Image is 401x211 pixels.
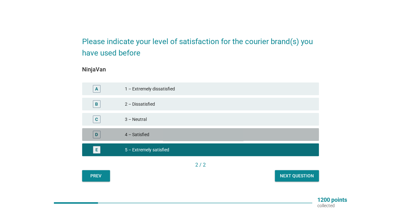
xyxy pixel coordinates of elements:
div: 2 / 2 [82,161,319,169]
div: 1 – Extremely dissatisfied [125,85,314,93]
div: NinjaVan [82,65,319,74]
div: A [95,86,98,92]
div: 4 – Satisfied [125,131,314,138]
div: B [95,101,98,108]
div: 2 – Dissatisfied [125,100,314,108]
div: C [95,116,98,123]
h2: Please indicate your level of satisfaction for the courier brand(s) you have used before [82,30,319,59]
div: Next question [280,173,314,179]
p: collected [317,203,347,208]
button: Next question [275,170,319,181]
button: Prev [82,170,110,181]
div: Prev [87,173,105,179]
p: 1200 points [317,197,347,203]
div: D [95,131,98,138]
div: E [95,147,98,153]
div: 3 – Neutral [125,115,314,123]
div: 5 – Extremely satisfied [125,146,314,154]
